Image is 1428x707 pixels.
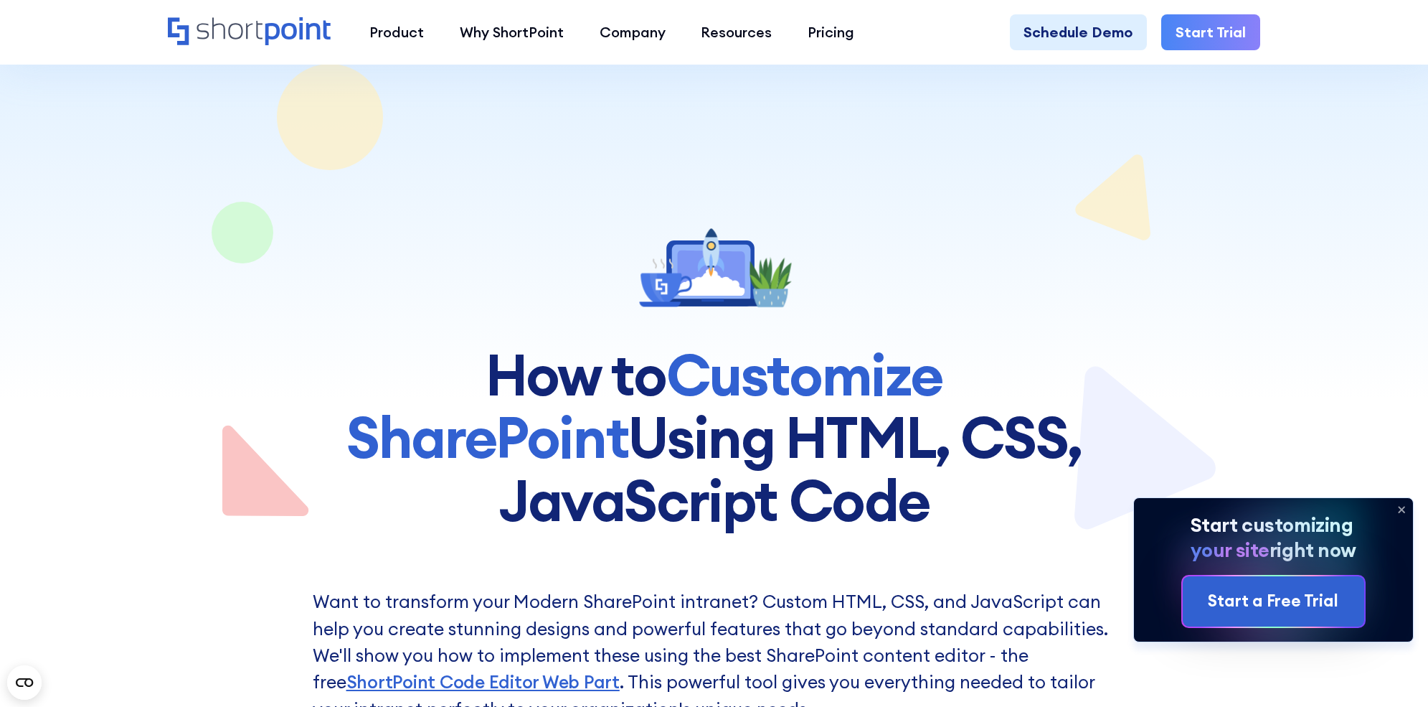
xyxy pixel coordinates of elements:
[1161,14,1260,50] a: Start Trial
[369,22,424,43] div: Product
[600,22,666,43] div: Company
[582,14,684,50] a: Company
[808,22,854,43] div: Pricing
[442,14,582,50] a: Why ShortPoint
[168,17,334,48] a: Home
[285,343,1143,532] h1: How to Using HTML, CSS, JavaScript Code
[7,665,42,700] button: Open CMP widget
[790,14,872,50] a: Pricing
[351,14,442,50] a: Product
[1010,14,1148,50] a: Schedule Demo
[1183,576,1365,626] a: Start a Free Trial
[1356,638,1428,707] iframe: Chat Widget
[701,22,772,43] div: Resources
[684,14,790,50] a: Resources
[346,338,942,474] span: Customize SharePoint
[346,670,620,693] a: ShortPoint Code Editor Web Part
[460,22,564,43] div: Why ShortPoint
[1208,589,1338,614] div: Start a Free Trial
